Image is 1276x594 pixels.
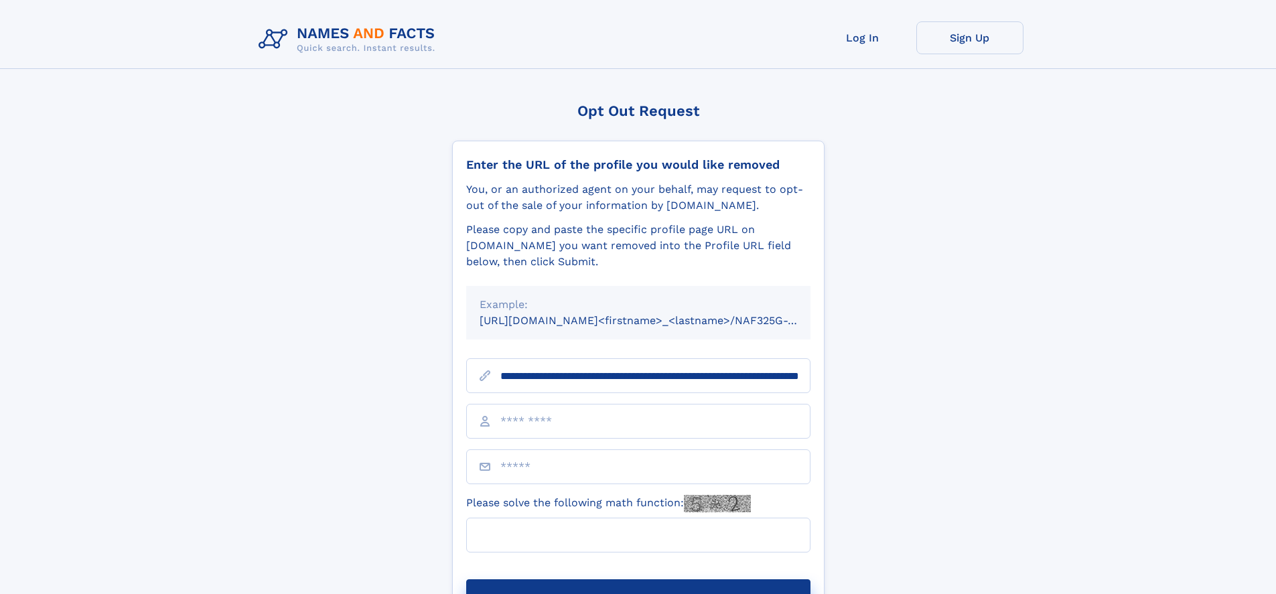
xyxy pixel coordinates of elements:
[466,222,810,270] div: Please copy and paste the specific profile page URL on [DOMAIN_NAME] you want removed into the Pr...
[452,102,825,119] div: Opt Out Request
[253,21,446,58] img: Logo Names and Facts
[809,21,916,54] a: Log In
[466,157,810,172] div: Enter the URL of the profile you would like removed
[466,181,810,214] div: You, or an authorized agent on your behalf, may request to opt-out of the sale of your informatio...
[480,297,797,313] div: Example:
[466,495,751,512] label: Please solve the following math function:
[480,314,836,327] small: [URL][DOMAIN_NAME]<firstname>_<lastname>/NAF325G-xxxxxxxx
[916,21,1023,54] a: Sign Up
